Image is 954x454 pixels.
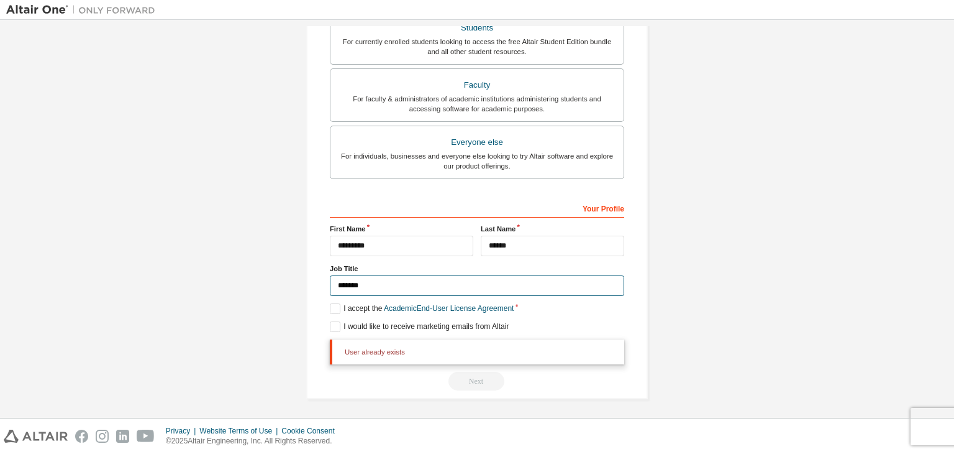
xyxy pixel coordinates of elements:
[330,340,624,391] div: Please wait while checking email ...
[330,224,473,234] label: First Name
[338,19,616,37] div: Students
[199,426,281,436] div: Website Terms of Use
[338,37,616,57] div: For currently enrolled students looking to access the free Altair Student Edition bundle and all ...
[137,430,155,443] img: youtube.svg
[96,430,109,443] img: instagram.svg
[330,264,624,274] label: Job Title
[481,224,624,234] label: Last Name
[384,304,514,313] a: Academic End-User License Agreement
[330,303,514,314] label: I accept the
[281,426,342,436] div: Cookie Consent
[166,436,342,447] p: © 2025 Altair Engineering, Inc. All Rights Reserved.
[338,134,616,151] div: Everyone else
[338,151,616,171] div: For individuals, businesses and everyone else looking to try Altair software and explore our prod...
[330,322,509,332] label: I would like to receive marketing emails from Altair
[338,76,616,94] div: Faculty
[75,430,88,443] img: facebook.svg
[4,430,68,443] img: altair_logo.svg
[116,430,129,443] img: linkedin.svg
[6,4,161,16] img: Altair One
[338,94,616,114] div: For faculty & administrators of academic institutions administering students and accessing softwa...
[166,426,199,436] div: Privacy
[330,340,624,364] div: User already exists
[330,198,624,218] div: Your Profile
